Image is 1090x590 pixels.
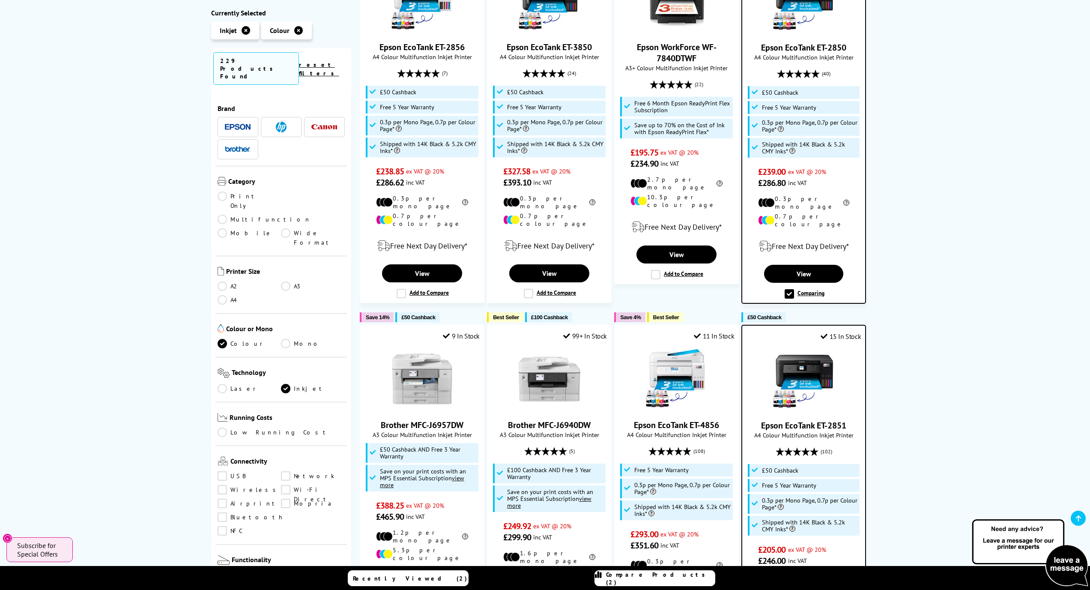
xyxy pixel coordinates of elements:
div: modal_delivery [364,234,480,258]
span: (5) [569,443,575,459]
span: A4 Colour Multifunction Inkjet Printer [364,53,480,61]
span: £205.00 [758,544,786,555]
span: 0.3p per Mono Page, 0.7p per Colour Page* [507,119,604,132]
img: Epson EcoTank ET-2851 [772,347,836,411]
span: Recently Viewed (2) [353,575,467,582]
a: NFC [218,527,281,536]
span: Functionality [232,556,345,567]
a: Epson WorkForce WF-7840DTWF [645,26,709,35]
span: £50 Cashback AND Free 3 Year Warranty [380,446,477,460]
span: Subscribe for Special Offers [17,541,64,558]
a: Print Only [218,192,281,210]
img: HP [276,122,287,132]
span: inc VAT [533,178,552,186]
span: £234.90 [630,158,658,169]
label: Add to Compare [651,270,703,279]
li: 0.3p per mono page [503,195,595,210]
a: Epson EcoTank ET-3850 [517,26,582,35]
span: Technology [232,368,345,380]
span: Shipped with 14K Black & 5.2k CMY Inks* [507,141,604,154]
span: (40) [822,66,830,82]
a: Network [281,472,345,481]
img: Running Costs [218,413,228,422]
li: 1.6p per mono page [503,549,595,565]
span: ex VAT @ 20% [406,501,444,509]
span: Category [228,177,345,187]
span: ex VAT @ 20% [660,530,699,538]
span: Save up to 70% on the Cost of Ink with Epson ReadyPrint Flex* [634,122,731,135]
span: A3+ Colour Multifunction Inkjet Printer [619,64,734,72]
span: £50 Cashback [380,89,416,96]
span: Save on your print costs with an MPS Essential Subscription [380,467,466,489]
a: View [382,264,462,282]
button: Close [3,533,12,543]
span: Save 4% [620,314,641,320]
a: HP [268,122,294,132]
li: 10.3p per colour page [630,193,723,209]
a: Laser [218,384,281,393]
a: Wi-Fi Direct [281,485,345,495]
span: £299.90 [503,532,531,543]
span: Colour [270,26,290,35]
li: 2.7p per mono page [630,176,723,191]
span: Save on your print costs with an MPS Essential Subscription [507,488,593,509]
span: Best Seller [493,314,519,320]
img: Open Live Chat window [970,518,1090,588]
a: Epson EcoTank ET-2851 [772,404,836,413]
a: Epson EcoTank ET-2850 [772,27,836,35]
li: 0.7p per colour page [758,213,850,228]
img: Epson EcoTank ET-4856 [645,347,709,411]
div: modal_delivery [492,234,607,258]
span: A4 Colour Multifunction Inkjet Printer [747,53,861,61]
div: modal_delivery [747,234,861,258]
div: Currently Selected [211,9,352,17]
span: £286.80 [758,177,786,189]
span: Brand [218,104,345,113]
span: ex VAT @ 20% [406,167,444,175]
a: USB [218,472,281,481]
span: 0.3p per Mono Page, 0.7p per Colour Page* [634,482,731,495]
a: Canon [311,122,337,132]
a: Mopria [281,499,345,509]
span: inc VAT [660,541,679,549]
span: Free 5 Year Warranty [380,104,434,111]
span: £100 Cashback [531,314,568,320]
span: Printer Size [226,267,345,277]
button: £50 Cashback [741,312,785,322]
span: 0.3p per Mono Page, 0.7p per Colour Page* [762,497,858,511]
span: Shipped with 14K Black & 5.2k CMY Inks* [380,141,477,154]
span: inc VAT [533,533,552,541]
span: £246.00 [758,555,786,566]
span: Running Costs [230,413,345,424]
span: Free 5 Year Warranty [507,104,561,111]
span: £100 Cashback AND Free 3 Year Warranty [507,467,604,480]
li: 5.3p per colour page [376,546,468,562]
span: £249.92 [503,521,531,532]
span: £195.75 [630,147,658,158]
img: Category [218,177,226,186]
a: reset filters [299,61,339,77]
span: Save 14% [366,314,389,320]
img: Functionality [218,556,230,565]
a: Epson EcoTank ET-2851 [761,420,846,431]
span: £50 Cashback [762,89,798,96]
span: £393.10 [503,177,531,188]
span: £293.00 [630,529,658,540]
span: A3 Colour Multifunction Inkjet Printer [492,431,607,439]
a: View [636,246,716,264]
span: inc VAT [406,178,425,186]
img: Canon [311,124,337,130]
a: Wireless [218,485,281,495]
span: Compare Products (2) [606,571,715,586]
span: £50 Cashback [507,89,544,96]
button: £50 Cashback [395,312,439,322]
img: Brother [225,146,251,152]
span: ex VAT @ 20% [788,168,826,176]
img: Epson [225,124,251,130]
span: (7) [442,65,448,81]
a: Recently Viewed (2) [348,570,469,586]
span: (22) [695,76,703,93]
a: Epson EcoTank ET-2850 [761,42,846,53]
button: £100 Cashback [525,312,572,322]
span: 0.3p per Mono Page, 0.7p per Colour Page* [762,119,858,133]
